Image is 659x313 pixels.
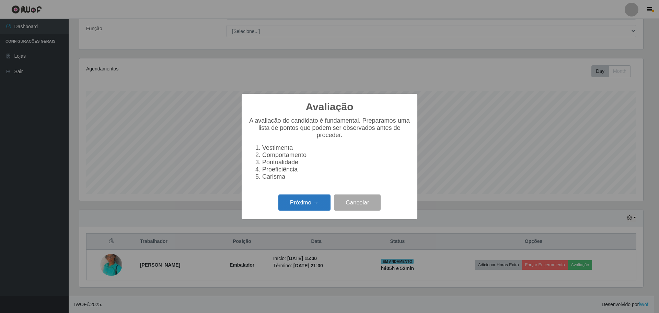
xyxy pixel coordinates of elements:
button: Próximo → [278,194,331,211]
li: Vestimenta [262,144,411,152]
p: A avaliação do candidato é fundamental. Preparamos uma lista de pontos que podem ser observados a... [248,117,411,139]
h2: Avaliação [306,101,354,113]
li: Comportamento [262,152,411,159]
li: Carisma [262,173,411,180]
li: Proeficiência [262,166,411,173]
button: Cancelar [334,194,381,211]
li: Pontualidade [262,159,411,166]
